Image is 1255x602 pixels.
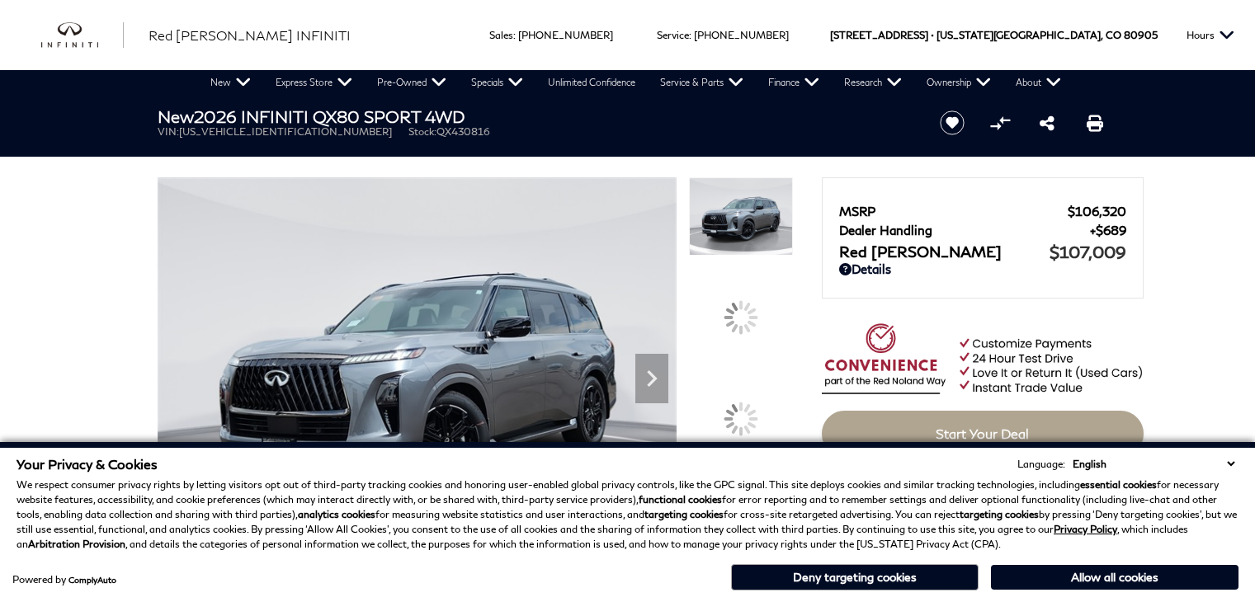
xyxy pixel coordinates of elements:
[1080,478,1157,491] strong: essential cookies
[839,223,1126,238] a: Dealer Handling $689
[1054,523,1117,535] a: Privacy Policy
[1017,459,1065,469] div: Language:
[198,70,263,95] a: New
[648,70,756,95] a: Service & Parts
[839,261,1126,276] a: Details
[731,564,979,590] button: Deny targeting cookies
[28,538,125,550] strong: Arbitration Provision
[839,242,1126,261] a: Red [PERSON_NAME] $107,009
[158,106,194,126] strong: New
[960,508,1039,520] strong: targeting cookies
[756,70,832,95] a: Finance
[657,29,689,41] span: Service
[839,204,1126,219] a: MSRP $106,320
[365,70,459,95] a: Pre-Owned
[689,177,793,256] img: New 2026 DYNAMIC METAL INFINITI SPORT 4WD image 1
[12,575,116,585] div: Powered by
[832,70,914,95] a: Research
[1050,242,1126,261] span: $107,009
[436,125,490,138] span: QX430816
[459,70,535,95] a: Specials
[158,177,677,567] img: New 2026 DYNAMIC METAL INFINITI SPORT 4WD image 1
[988,111,1012,135] button: Compare vehicle
[839,204,1068,219] span: MSRP
[914,70,1003,95] a: Ownership
[1003,70,1073,95] a: About
[513,29,516,41] span: :
[839,223,1090,238] span: Dealer Handling
[408,125,436,138] span: Stock:
[1040,113,1054,133] a: Share this New 2026 INFINITI QX80 SPORT 4WD
[298,508,375,520] strong: analytics cookies
[149,26,351,45] a: Red [PERSON_NAME] INFINITI
[689,29,691,41] span: :
[934,110,970,136] button: Save vehicle
[489,29,513,41] span: Sales
[936,426,1029,441] span: Start Your Deal
[1087,113,1103,133] a: Print this New 2026 INFINITI QX80 SPORT 4WD
[17,477,1238,552] p: We respect consumer privacy rights by letting visitors opt out of third-party tracking cookies an...
[1069,456,1238,472] select: Language Select
[41,22,124,49] img: INFINITI
[991,565,1238,590] button: Allow all cookies
[518,29,613,41] a: [PHONE_NUMBER]
[17,456,158,472] span: Your Privacy & Cookies
[639,493,722,506] strong: functional cookies
[158,107,913,125] h1: 2026 INFINITI QX80 SPORT 4WD
[1068,204,1126,219] span: $106,320
[535,70,648,95] a: Unlimited Confidence
[149,27,351,43] span: Red [PERSON_NAME] INFINITI
[839,242,1050,261] span: Red [PERSON_NAME]
[198,70,1073,95] nav: Main Navigation
[694,29,789,41] a: [PHONE_NUMBER]
[41,22,124,49] a: infiniti
[830,29,1158,41] a: [STREET_ADDRESS] • [US_STATE][GEOGRAPHIC_DATA], CO 80905
[635,354,668,403] div: Next
[263,70,365,95] a: Express Store
[644,508,724,520] strong: targeting cookies
[1090,223,1126,238] span: $689
[158,125,179,138] span: VIN:
[179,125,392,138] span: [US_VEHICLE_IDENTIFICATION_NUMBER]
[822,411,1144,457] a: Start Your Deal
[68,575,116,585] a: ComplyAuto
